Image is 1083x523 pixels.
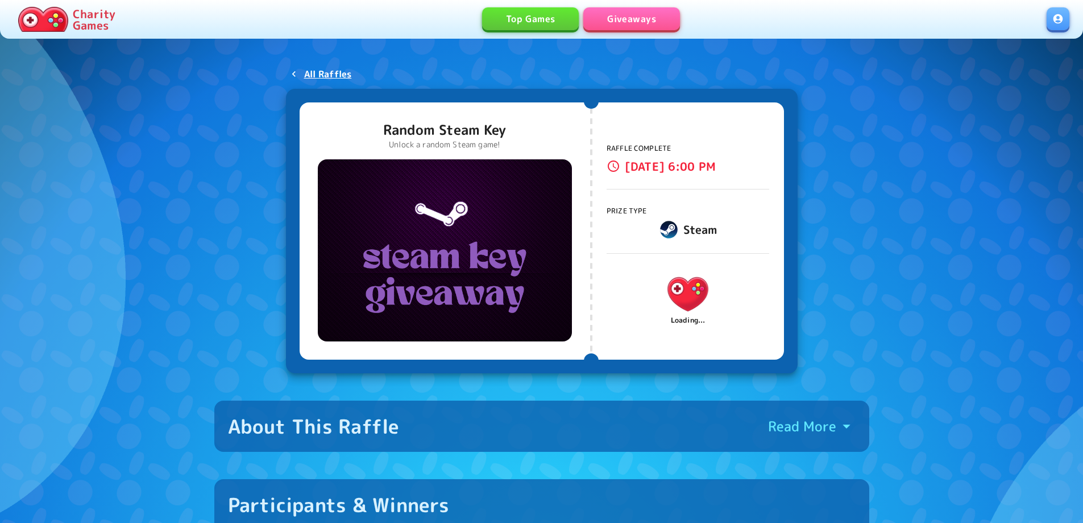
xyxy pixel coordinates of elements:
[228,414,400,438] div: About This Raffle
[214,401,869,452] button: About This RaffleRead More
[73,8,115,31] p: Charity Games
[383,121,506,139] p: Random Steam Key
[768,417,836,435] p: Read More
[18,7,68,32] img: Charity.Games
[14,5,120,34] a: Charity Games
[583,7,680,30] a: Giveaways
[304,67,352,81] p: All Raffles
[683,220,717,238] h6: Steam
[607,143,671,153] span: Raffle Complete
[659,265,716,323] img: Charity.Games
[482,7,579,30] a: Top Games
[286,64,356,84] a: All Raffles
[607,206,647,216] span: Prize Type
[228,493,450,517] div: Participants & Winners
[625,157,716,175] p: [DATE] 6:00 PM
[383,139,506,150] p: Unlock a random Steam game!
[318,159,572,341] img: Random Steam Key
